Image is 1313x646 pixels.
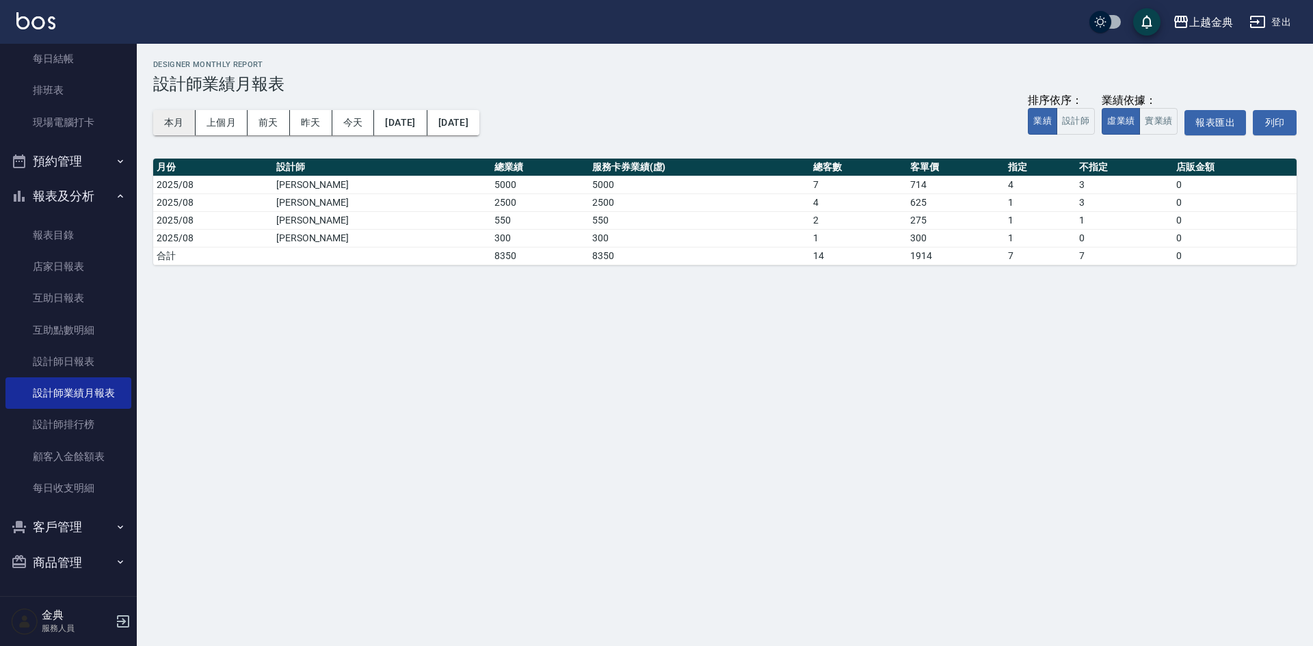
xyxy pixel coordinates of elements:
a: 互助點數明細 [5,314,131,346]
td: 0 [1173,247,1297,265]
td: 0 [1173,193,1297,211]
td: 1 [1005,193,1076,211]
img: Person [11,608,38,635]
td: 7 [810,176,907,193]
button: 前天 [248,110,290,135]
td: 4 [810,193,907,211]
a: 排班表 [5,75,131,106]
button: 登出 [1244,10,1297,35]
h3: 設計師業績月報表 [153,75,1297,94]
td: 625 [907,193,1004,211]
a: 設計師排行榜 [5,409,131,440]
td: 1 [1005,211,1076,229]
td: 1 [810,229,907,247]
th: 設計師 [273,159,492,176]
td: 5000 [589,176,810,193]
a: 每日結帳 [5,43,131,75]
td: 5000 [491,176,588,193]
td: 8350 [491,247,588,265]
td: 2 [810,211,907,229]
td: 4 [1005,176,1076,193]
td: 1914 [907,247,1004,265]
button: 商品管理 [5,545,131,580]
td: 14 [810,247,907,265]
button: 列印 [1253,110,1297,135]
td: 0 [1173,211,1297,229]
td: 合計 [153,247,273,265]
td: 550 [491,211,588,229]
td: 550 [589,211,810,229]
td: 2025/08 [153,229,273,247]
button: 上越金典 [1167,8,1238,36]
td: 300 [589,229,810,247]
td: 1 [1005,229,1076,247]
div: 上越金典 [1189,14,1233,31]
th: 總客數 [810,159,907,176]
button: 預約管理 [5,144,131,179]
div: 業績依據： [1102,94,1178,108]
a: 每日收支明細 [5,472,131,504]
h5: 金典 [42,608,111,622]
button: 客戶管理 [5,509,131,545]
td: 2500 [589,193,810,211]
th: 客單價 [907,159,1004,176]
a: 店家日報表 [5,251,131,282]
th: 月份 [153,159,273,176]
a: 設計師日報表 [5,346,131,377]
td: [PERSON_NAME] [273,193,492,211]
td: 0 [1076,229,1173,247]
td: 2025/08 [153,176,273,193]
a: 顧客入金餘額表 [5,441,131,472]
a: 設計師業績月報表 [5,377,131,409]
table: a dense table [153,159,1297,265]
th: 指定 [1005,159,1076,176]
button: 今天 [332,110,375,135]
td: 2500 [491,193,588,211]
button: [DATE] [427,110,479,135]
button: 報表及分析 [5,178,131,214]
td: 0 [1173,176,1297,193]
button: 本月 [153,110,196,135]
td: 3 [1076,176,1173,193]
button: save [1133,8,1161,36]
td: 2025/08 [153,193,273,211]
th: 店販金額 [1173,159,1297,176]
button: 設計師 [1057,108,1095,135]
button: 昨天 [290,110,332,135]
td: [PERSON_NAME] [273,211,492,229]
a: 互助日報表 [5,282,131,314]
img: Logo [16,12,55,29]
h2: Designer Monthly Report [153,60,1297,69]
td: 0 [1173,229,1297,247]
p: 服務人員 [42,622,111,634]
td: 714 [907,176,1004,193]
td: 3 [1076,193,1173,211]
td: 275 [907,211,1004,229]
td: [PERSON_NAME] [273,176,492,193]
a: 現場電腦打卡 [5,107,131,138]
button: 上個月 [196,110,248,135]
div: 排序依序： [1028,94,1095,108]
th: 總業績 [491,159,588,176]
td: 8350 [589,247,810,265]
td: 2025/08 [153,211,273,229]
td: 7 [1005,247,1076,265]
td: [PERSON_NAME] [273,229,492,247]
th: 服務卡券業績(虛) [589,159,810,176]
button: 報表匯出 [1184,110,1246,135]
a: 報表目錄 [5,219,131,251]
td: 300 [907,229,1004,247]
button: 虛業績 [1102,108,1140,135]
td: 300 [491,229,588,247]
th: 不指定 [1076,159,1173,176]
button: 業績 [1028,108,1057,135]
button: 實業績 [1139,108,1178,135]
button: [DATE] [374,110,427,135]
td: 1 [1076,211,1173,229]
td: 7 [1076,247,1173,265]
